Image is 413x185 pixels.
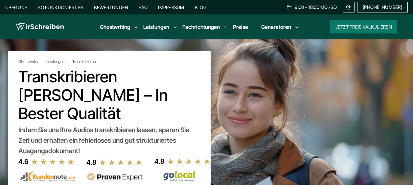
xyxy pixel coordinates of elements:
[286,4,292,10] img: Schedule
[295,5,337,10] span: 9:00 - 18:00 Mo.-So.
[346,5,352,10] img: Email
[261,23,291,31] a: Generatoren
[330,20,397,33] button: Jetzt Preis kalkulieren
[38,5,83,10] a: So funktioniert es
[46,59,71,64] a: Leistungen
[158,5,184,10] a: Impressum
[167,158,211,165] img: stars
[86,157,96,168] div: 4.8
[18,171,75,182] img: kundennote
[363,5,402,10] span: [PHONE_NUMBER]
[72,59,96,64] span: Transkribieren
[195,5,207,10] a: Blog
[18,156,28,167] div: 4.6
[233,24,248,30] a: Preise
[182,23,220,31] a: Fachrichtungen
[154,170,211,182] img: Wirschreiben Bewertungen
[139,5,148,10] a: FAQ
[99,159,143,166] img: stars
[86,173,143,181] img: provenexpert reviews
[31,158,75,165] img: stars
[18,68,200,123] h1: Transkribieren [PERSON_NAME] – In bester Qualität
[18,59,45,64] a: Ghostwriter
[154,156,164,167] div: 4.8
[143,23,169,31] a: Leistungen
[18,125,200,156] div: Indem Sie uns Ihre Audios transkribieren lassen, sparen Sie Zeit und erhalten ein fehlerloses und...
[5,5,27,10] a: Über uns
[357,2,408,12] a: [PHONE_NUMBER]
[100,23,130,31] a: Ghostwriting
[16,22,64,32] img: logo wirschreiben
[94,5,128,10] a: Bewertungen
